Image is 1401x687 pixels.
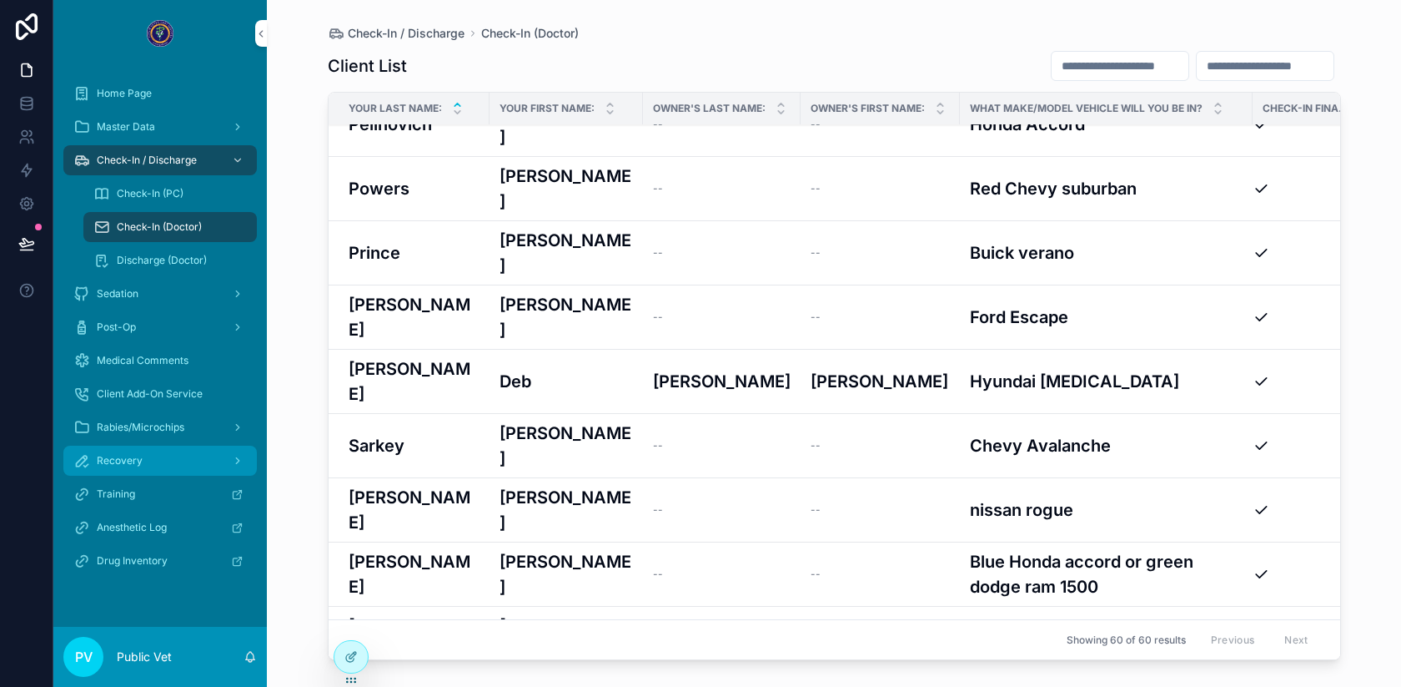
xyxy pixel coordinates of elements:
[811,439,821,452] span: --
[349,549,480,599] h3: [PERSON_NAME]
[349,433,404,458] h3: Sarkey
[811,311,950,324] a: --
[970,433,1243,458] a: Chevy Avalanche
[97,387,203,401] span: Client Add-On Service
[970,240,1074,265] h3: Buick verano
[97,120,155,134] span: Master Data
[328,25,464,42] a: Check-In / Discharge
[811,369,948,394] h3: [PERSON_NAME]
[63,279,257,309] a: Sedation
[811,102,925,115] span: Owner's First Name:
[349,433,480,458] a: Sarkey
[348,25,464,42] span: Check-In / Discharge
[349,356,480,407] a: [PERSON_NAME]
[117,187,183,200] span: Check-In (PC)
[328,54,407,78] h1: Client List
[811,369,950,394] a: [PERSON_NAME]
[500,164,633,214] a: [PERSON_NAME]
[83,212,257,242] a: Check-In (Doctor)
[811,246,950,260] a: --
[500,228,633,278] a: [PERSON_NAME]
[97,87,152,100] span: Home Page
[500,549,633,599] a: [PERSON_NAME]
[970,549,1243,599] h3: Blue Honda accord or green dodge ram 1500
[63,412,257,442] a: Rabies/Microchips
[970,433,1111,458] h3: Chevy Avalanche
[97,321,136,334] span: Post-Op
[63,546,257,576] a: Drug Inventory
[653,439,791,452] a: --
[147,20,173,47] img: App logo
[500,369,531,394] h3: Deb
[500,614,633,664] a: [PERSON_NAME]
[811,503,821,517] span: --
[117,649,172,665] p: Public Vet
[97,487,135,501] span: Training
[63,312,257,342] a: Post-Op
[63,78,257,109] a: Home Page
[97,554,168,568] span: Drug Inventory
[500,421,633,471] a: [PERSON_NAME]
[653,369,791,394] a: [PERSON_NAME]
[63,446,257,476] a: Recovery
[653,182,663,195] span: --
[349,614,480,664] a: [PERSON_NAME]
[811,568,950,581] a: --
[97,454,143,467] span: Recovery
[97,154,197,167] span: Check-In / Discharge
[811,311,821,324] span: --
[83,245,257,275] a: Discharge (Doctor)
[117,220,202,234] span: Check-In (Doctor)
[63,479,257,509] a: Training
[500,369,633,394] a: Deb
[97,421,184,434] span: Rabies/Microchips
[970,102,1203,115] span: What Make/Model Vehicle Will You Be In?
[63,513,257,543] a: Anesthetic Log
[811,439,950,452] a: --
[1263,102,1348,115] span: Check-In Finalized?
[349,292,480,342] h3: [PERSON_NAME]
[349,485,480,535] a: [PERSON_NAME]
[481,25,579,42] a: Check-In (Doctor)
[811,503,950,517] a: --
[653,503,663,517] span: --
[653,102,766,115] span: Owner's Last Name:
[970,369,1243,394] a: Hyundai [MEDICAL_DATA]
[811,182,950,195] a: --
[500,292,633,342] a: [PERSON_NAME]
[653,568,791,581] a: --
[811,568,821,581] span: --
[97,287,138,301] span: Sedation
[653,246,663,260] span: --
[970,176,1243,201] a: Red Chevy suburban
[97,354,188,367] span: Medical Comments
[970,498,1073,523] h3: nissan rogue
[653,246,791,260] a: --
[500,485,633,535] a: [PERSON_NAME]
[349,240,480,265] a: Prince
[811,246,821,260] span: --
[83,179,257,209] a: Check-In (PC)
[653,503,791,517] a: --
[63,112,257,142] a: Master Data
[653,311,791,324] a: --
[349,102,442,115] span: Your Last Name:
[970,305,1243,330] a: Ford Escape
[349,176,480,201] a: Powers
[349,240,400,265] h3: Prince
[117,254,207,267] span: Discharge (Doctor)
[653,182,791,195] a: --
[970,369,1179,394] h3: Hyundai [MEDICAL_DATA]
[970,176,1137,201] h3: Red Chevy suburban
[500,102,595,115] span: Your First Name:
[1067,634,1186,647] span: Showing 60 of 60 results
